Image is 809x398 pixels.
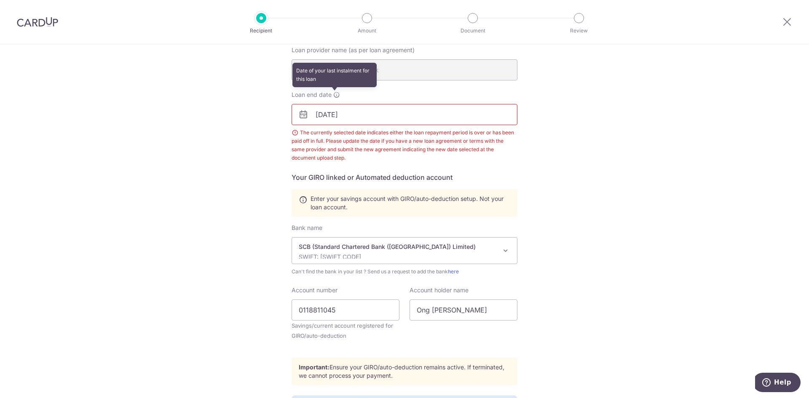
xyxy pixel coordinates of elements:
[299,363,510,380] p: Ensure your GIRO/auto-deduction remains active. If terminated, we cannot process your payment.
[292,267,517,276] span: Can't find the bank in your list ? Send us a request to add the bank
[292,224,322,232] label: Bank name
[292,286,338,294] label: Account number
[292,59,517,80] input: As stated in loan agreement
[336,27,398,35] p: Amount
[292,172,517,182] h5: Your GIRO linked or Automated deduction account
[292,128,517,162] div: The currently selected date indicates either the loan repayment period is over or has been paid o...
[410,299,517,321] input: As per bank records
[548,27,610,35] p: Review
[17,17,58,27] img: CardUp
[299,363,329,371] strong: Important:
[448,268,459,275] a: here
[442,27,504,35] p: Document
[292,46,415,53] span: Loan provider name (as per loan agreement)
[292,104,517,125] input: dd/mm/yyyy
[292,63,377,87] div: Date of your last instalment for this loan
[755,373,801,394] iframe: Opens a widget where you can find more information
[311,195,510,211] span: Enter your savings account with GIRO/auto-deduction setup. Not your loan account.
[410,286,469,294] label: Account holder name
[299,253,497,261] p: SWIFT: [SWIFT_CODE]
[292,238,517,264] span: SCB (Standard Chartered Bank (Singapore) Limited)
[292,299,399,321] input: 123456780001
[292,91,340,99] label: Loan end date
[230,27,292,35] p: Recipient
[299,243,497,251] p: SCB (Standard Chartered Bank ([GEOGRAPHIC_DATA]) Limited)
[292,321,399,341] small: Savings/current account registered for GIRO/auto-deduction
[292,237,517,264] span: SCB (Standard Chartered Bank (Singapore) Limited)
